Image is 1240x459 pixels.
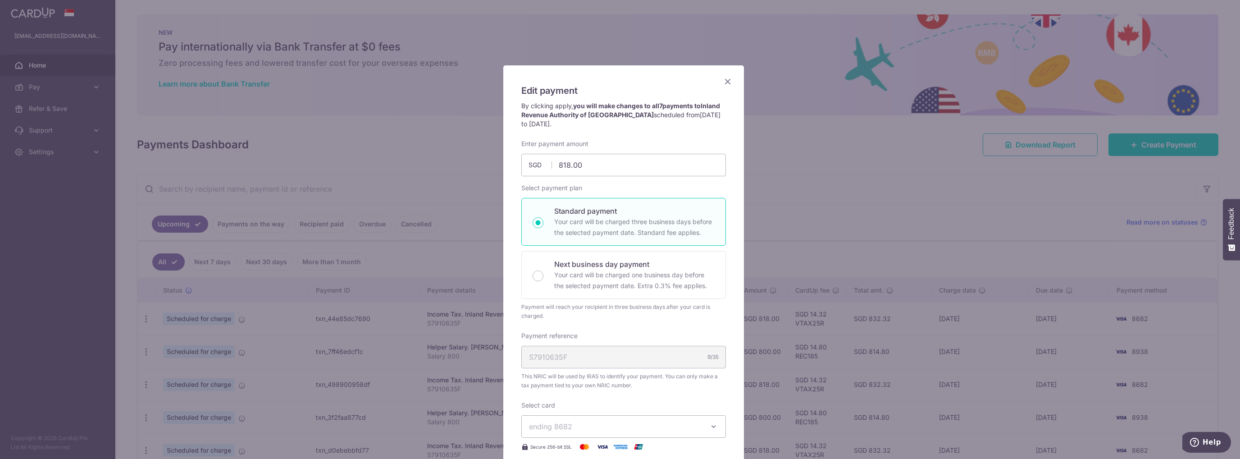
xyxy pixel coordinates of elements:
p: Your card will be charged three business days before the selected payment date. Standard fee appl... [554,216,715,238]
p: Your card will be charged one business day before the selected payment date. Extra 0.3% fee applies. [554,270,715,291]
button: Close [722,76,733,87]
span: SGD [529,161,552,170]
strong: you will make changes to all payments to [521,102,720,119]
img: American Express [611,441,629,452]
p: Standard payment [554,206,715,216]
input: 0.00 [521,154,726,176]
img: UnionPay [629,441,647,452]
label: Enter payment amount [521,139,588,148]
span: ending 8682 [529,422,572,431]
div: Payment will reach your recipient in three business days after your card is charged. [521,303,726,321]
button: ending 8682 [521,415,726,438]
iframe: Opens a widget where you can find more information [1182,432,1231,454]
span: Secure 256-bit SSL [530,443,572,450]
h5: Edit payment [521,83,726,98]
p: Next business day payment [554,259,715,270]
img: Mastercard [575,441,593,452]
span: Feedback [1227,208,1235,239]
img: Visa [593,441,611,452]
label: Payment reference [521,331,578,340]
label: Select payment plan [521,184,582,193]
span: This NRIC will be used by IRAS to identify your payment. You can only make a tax payment tied to ... [521,372,726,390]
label: Select card [521,401,555,410]
p: By clicking apply, scheduled from . [521,101,726,129]
span: 7 [659,102,662,110]
div: 9/35 [707,353,719,362]
button: Feedback - Show survey [1223,199,1240,260]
